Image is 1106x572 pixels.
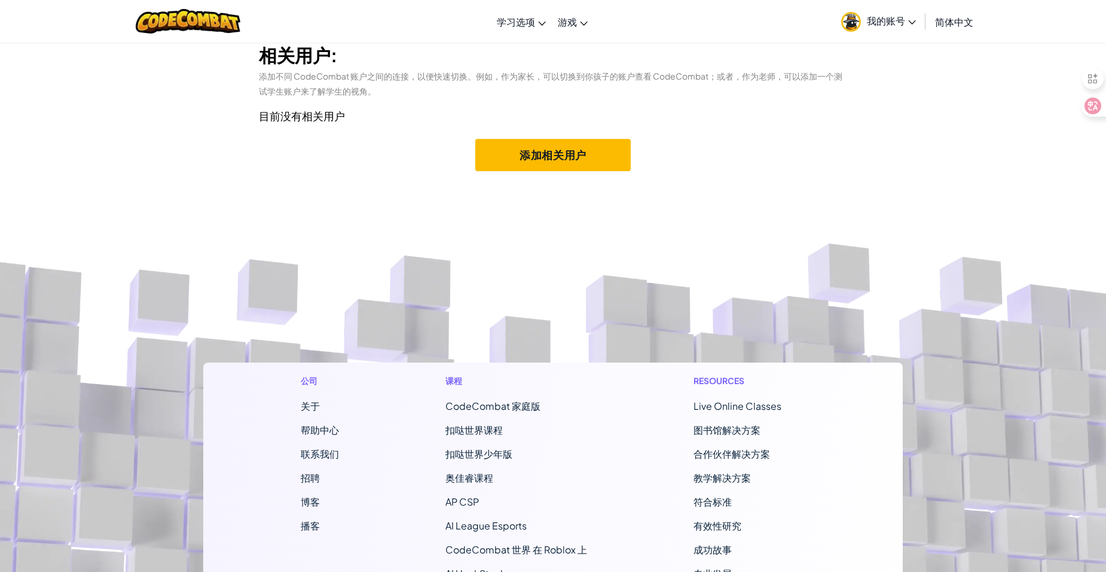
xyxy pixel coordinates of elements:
h3: 相关用户: [259,42,848,69]
a: CodeCombat 世界 在 Roblox 上 [445,543,587,556]
a: 关于 [301,400,320,412]
span: 联系我们 [301,448,339,460]
button: 添加相关用户 [475,139,631,171]
p: 目前没有相关用户 [259,107,848,124]
span: 我的账号 [867,14,916,27]
h1: 课程 [445,375,587,387]
a: 扣哒世界少年版 [445,448,512,460]
a: 播客 [301,519,320,532]
img: CodeCombat logo [136,9,240,34]
a: 教学解决方案 [693,471,751,484]
a: 合作伙伴解决方案 [693,448,770,460]
a: 简体中文 [929,5,979,38]
a: AI League Esports [445,519,527,532]
a: 奥佳睿课程 [445,471,493,484]
a: 扣哒世界课程 [445,424,503,436]
h1: Resources [693,375,805,387]
a: 招聘 [301,471,320,484]
a: AP CSP [445,495,479,508]
a: 帮助中心 [301,424,339,436]
a: 成功故事 [693,543,732,556]
p: 添加不同 CodeCombat 账户之间的连接，以便快速切换。例如，作为家长，可以切换到你孩子的账户查看 CodeCombat；或者，作为老师，可以添加一个测试学生账户来了解学生的视角。 [259,69,848,99]
a: 图书馆解决方案 [693,424,760,436]
a: 符合标准 [693,495,732,508]
a: Live Online Classes [693,400,781,412]
span: 简体中文 [935,16,973,28]
a: 有效性研究 [693,519,741,532]
span: 学习选项 [497,16,535,28]
span: 游戏 [558,16,577,28]
span: CodeCombat 家庭版 [445,400,540,412]
img: avatar [841,12,861,32]
a: 博客 [301,495,320,508]
h1: 公司 [301,375,339,387]
a: 游戏 [552,5,594,38]
a: 我的账号 [835,2,922,40]
a: 学习选项 [491,5,552,38]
